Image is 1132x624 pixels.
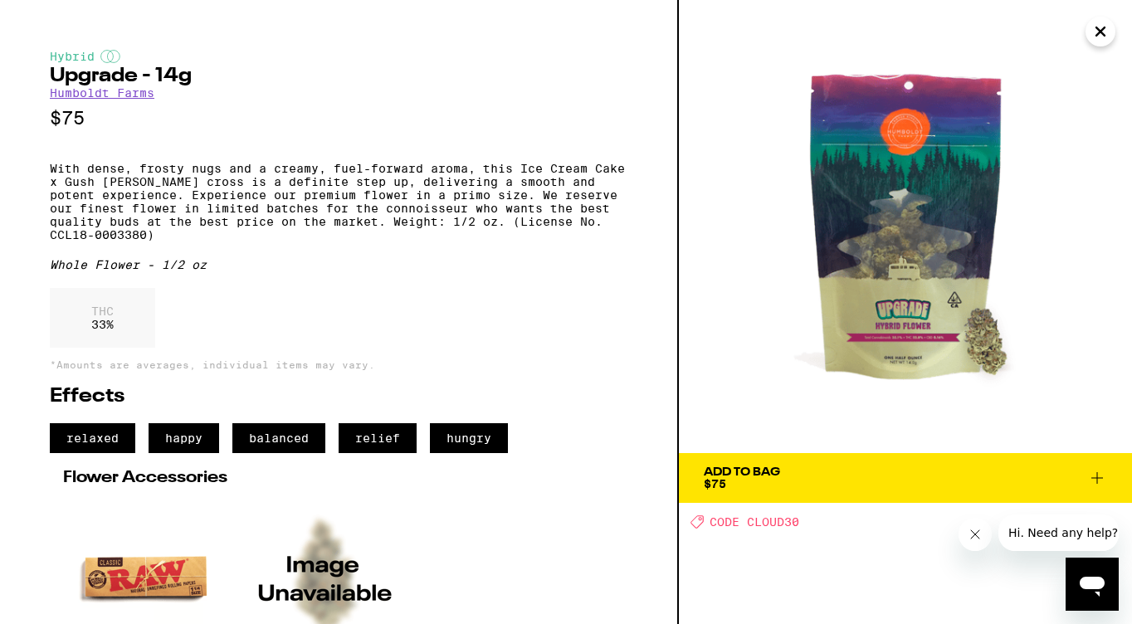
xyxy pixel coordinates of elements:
[339,423,417,453] span: relief
[91,305,114,318] p: THC
[998,514,1119,551] iframe: Message from company
[50,423,135,453] span: relaxed
[50,288,155,348] div: 33 %
[679,453,1132,503] button: Add To Bag$75
[430,423,508,453] span: hungry
[1086,17,1115,46] button: Close
[50,387,627,407] h2: Effects
[100,50,120,63] img: hybridColor.svg
[50,108,627,129] p: $75
[1066,558,1119,611] iframe: Button to launch messaging window
[710,515,799,529] span: CODE CLOUD30
[232,423,325,453] span: balanced
[50,66,627,86] h2: Upgrade - 14g
[50,50,627,63] div: Hybrid
[50,86,154,100] a: Humboldt Farms
[704,466,780,478] div: Add To Bag
[959,518,992,551] iframe: Close message
[704,477,726,490] span: $75
[50,258,627,271] div: Whole Flower - 1/2 oz
[50,162,627,241] p: With dense, frosty nugs and a creamy, fuel-forward aroma, this Ice Cream Cake x Gush [PERSON_NAME...
[63,470,614,486] h2: Flower Accessories
[149,423,219,453] span: happy
[50,359,627,370] p: *Amounts are averages, individual items may vary.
